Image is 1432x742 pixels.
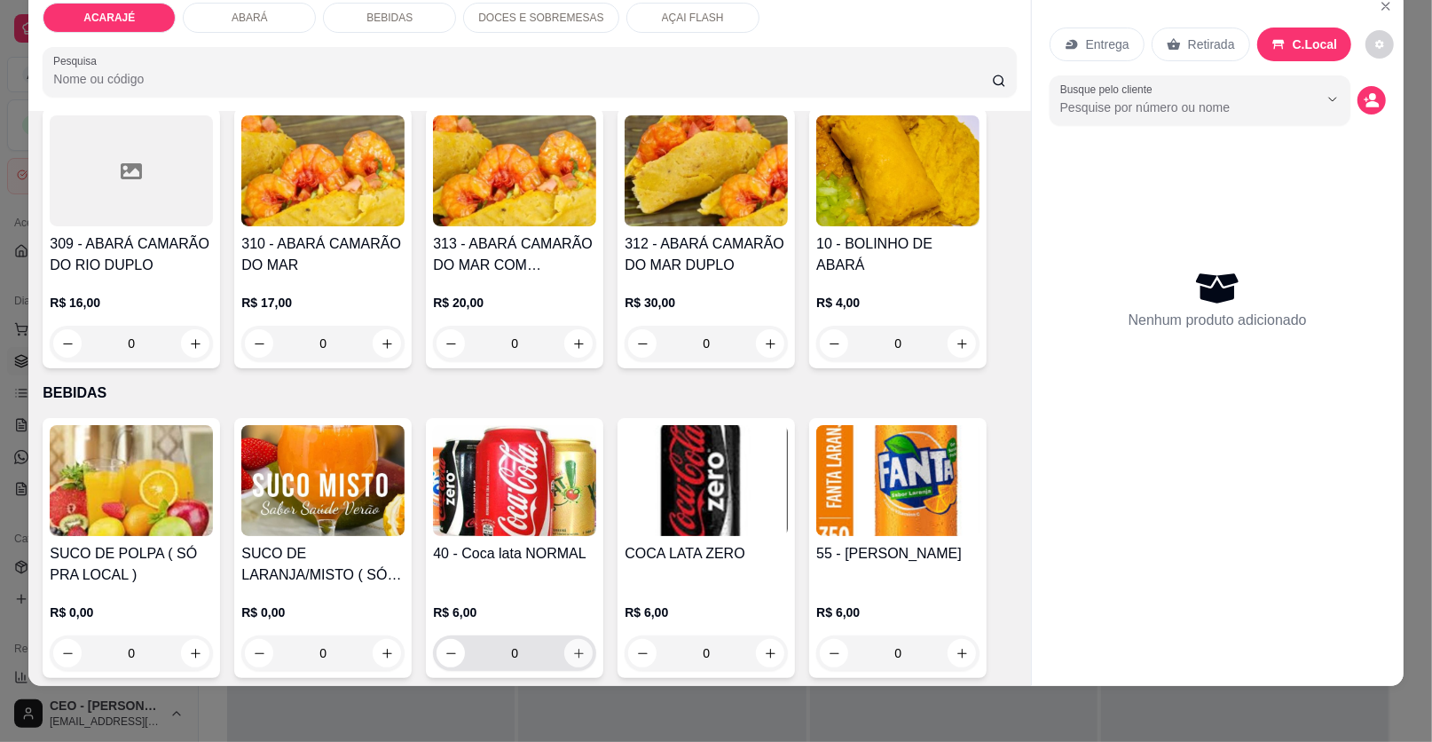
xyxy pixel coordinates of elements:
button: decrease-product-quantity [245,329,273,358]
img: product-image [241,425,405,536]
button: increase-product-quantity [756,329,784,358]
h4: COCA LATA ZERO [625,543,788,564]
h4: 313 - ABARÁ CAMARÃO DO MAR COM BACALHAU [433,233,596,276]
p: R$ 30,00 [625,294,788,312]
img: product-image [816,425,980,536]
button: increase-product-quantity [564,329,593,358]
img: product-image [625,115,788,226]
p: ABARÁ [232,11,268,25]
button: decrease-product-quantity [628,329,657,358]
label: Pesquisa [53,53,103,68]
button: increase-product-quantity [756,639,784,667]
p: DOCES E SOBREMESAS [478,11,603,25]
p: R$ 0,00 [241,604,405,621]
h4: 55 - [PERSON_NAME] [816,543,980,564]
button: decrease-product-quantity [437,639,465,667]
button: increase-product-quantity [564,639,593,667]
button: decrease-product-quantity [437,329,465,358]
button: Show suggestions [1318,85,1347,114]
img: product-image [433,115,596,226]
button: decrease-product-quantity [628,639,657,667]
button: decrease-product-quantity [820,329,848,358]
img: product-image [433,425,596,536]
input: Pesquisa [53,70,992,88]
p: R$ 20,00 [433,294,596,312]
h4: 312 - ABARÁ CAMARÃO DO MAR DUPLO [625,233,788,276]
button: decrease-product-quantity [820,639,848,667]
p: C.Local [1293,36,1338,53]
img: product-image [625,425,788,536]
p: ACARAJÉ [83,11,135,25]
h4: 310 - ABARÁ CAMARÃO DO MAR [241,233,405,276]
img: product-image [50,425,213,536]
button: increase-product-quantity [948,329,976,358]
button: increase-product-quantity [373,329,401,358]
p: R$ 16,00 [50,294,213,312]
p: AÇAI FLASH [662,11,724,25]
h4: SUCO DE LARANJA/MISTO ( SÓ PRO LOCAL ) [241,543,405,586]
input: Busque pelo cliente [1060,99,1290,116]
p: R$ 4,00 [816,294,980,312]
p: R$ 6,00 [625,604,788,621]
p: BEBIDAS [366,11,413,25]
p: R$ 17,00 [241,294,405,312]
button: increase-product-quantity [948,639,976,667]
p: Retirada [1188,36,1235,53]
button: decrease-product-quantity [1357,86,1386,114]
h4: 10 - BOLINHO DE ABARÁ [816,233,980,276]
img: product-image [816,115,980,226]
h4: SUCO DE POLPA ( SÓ PRA LOCAL ) [50,543,213,586]
h4: 309 - ABARÁ CAMARÃO DO RIO DUPLO [50,233,213,276]
p: R$ 6,00 [433,604,596,621]
img: product-image [241,115,405,226]
p: Nenhum produto adicionado [1129,310,1307,331]
p: BEBIDAS [43,383,1016,404]
button: decrease-product-quantity [53,329,82,358]
button: increase-product-quantity [181,329,209,358]
p: R$ 0,00 [50,604,213,621]
label: Busque pelo cliente [1060,82,1159,97]
button: decrease-product-quantity [1365,30,1394,59]
p: Entrega [1086,36,1129,53]
p: R$ 6,00 [816,604,980,621]
h4: 40 - Coca lata NORMAL [433,543,596,564]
